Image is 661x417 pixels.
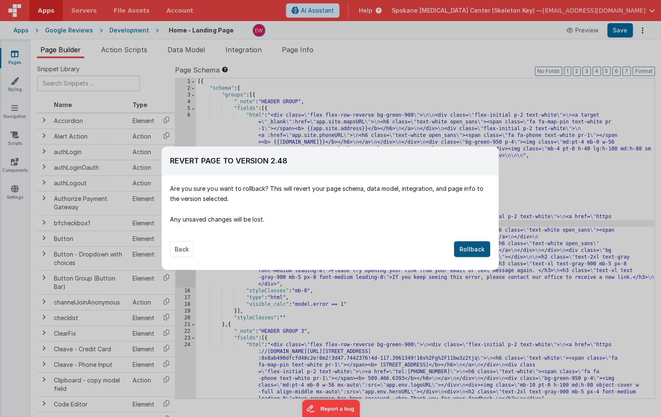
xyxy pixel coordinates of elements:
h2: Revert Page To Version 2 [170,155,490,167]
span: .48 [275,156,287,165]
iframe: Marker.io feedback button [302,399,359,417]
button: Rollback [454,241,490,257]
p: Are you sure you want to rollback? This will revert your page schema, data model, integration, an... [170,184,490,204]
button: Back [170,241,194,257]
p: Any unsaved changes will be lost. [170,214,490,224]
